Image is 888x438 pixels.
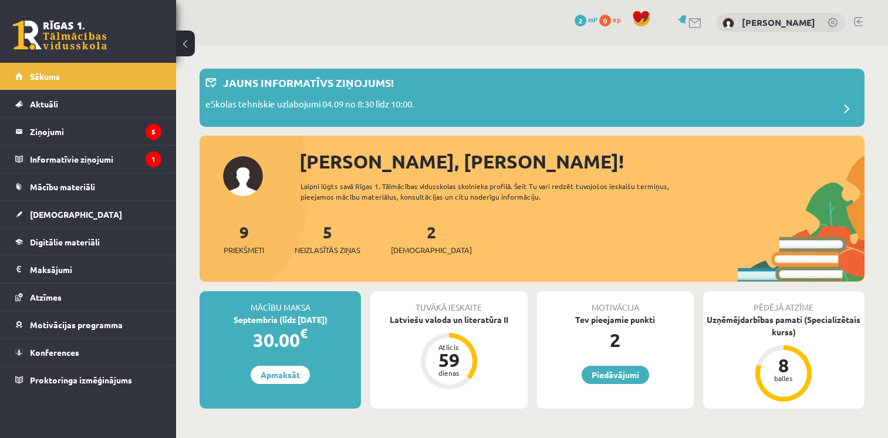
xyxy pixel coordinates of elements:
span: [DEMOGRAPHIC_DATA] [391,244,472,256]
a: Informatīvie ziņojumi1 [15,146,161,173]
span: 2 [575,15,586,26]
span: Atzīmes [30,292,62,302]
legend: Informatīvie ziņojumi [30,146,161,173]
p: eSkolas tehniskie uzlabojumi 04.09 no 8:30 līdz 10:00. [205,97,414,114]
span: xp [613,15,620,24]
a: Jauns informatīvs ziņojums! eSkolas tehniskie uzlabojumi 04.09 no 8:30 līdz 10:00. [205,75,859,121]
div: Tuvākā ieskaite [370,291,527,314]
a: 0 xp [599,15,626,24]
span: Neizlasītās ziņas [295,244,360,256]
p: Jauns informatīvs ziņojums! [223,75,394,90]
a: Mācību materiāli [15,173,161,200]
span: [DEMOGRAPHIC_DATA] [30,209,122,220]
div: 8 [766,356,801,375]
a: Apmaksāt [251,366,310,384]
a: 5Neizlasītās ziņas [295,221,360,256]
a: Atzīmes [15,284,161,311]
div: 59 [431,351,467,369]
div: Tev pieejamie punkti [537,314,694,326]
a: Rīgas 1. Tālmācības vidusskola [13,21,107,50]
span: mP [588,15,597,24]
span: Priekšmeti [224,244,264,256]
a: Konferences [15,339,161,366]
legend: Ziņojumi [30,118,161,145]
span: Konferences [30,347,79,358]
span: 0 [599,15,611,26]
span: Sākums [30,71,60,82]
span: Proktoringa izmēģinājums [30,375,132,385]
i: 5 [146,124,161,140]
div: Mācību maksa [200,291,361,314]
a: Latviešu valoda un literatūra II Atlicis 59 dienas [370,314,527,391]
img: Sofija Tetere [722,18,734,29]
div: Septembris (līdz [DATE]) [200,314,361,326]
div: [PERSON_NAME], [PERSON_NAME]! [299,147,865,176]
div: Pēdējā atzīme [703,291,865,314]
a: Maksājumi [15,256,161,283]
a: 2 mP [575,15,597,24]
div: Atlicis [431,343,467,351]
div: Uzņēmējdarbības pamati (Specializētais kurss) [703,314,865,338]
a: 2[DEMOGRAPHIC_DATA] [391,221,472,256]
div: 2 [537,326,694,354]
i: 1 [146,151,161,167]
a: Proktoringa izmēģinājums [15,366,161,393]
div: Laipni lūgts savā Rīgas 1. Tālmācības vidusskolas skolnieka profilā. Šeit Tu vari redzēt tuvojošo... [300,181,700,202]
span: Aktuāli [30,99,58,109]
span: Digitālie materiāli [30,237,100,247]
a: Motivācijas programma [15,311,161,338]
a: Digitālie materiāli [15,228,161,255]
a: [DEMOGRAPHIC_DATA] [15,201,161,228]
span: Motivācijas programma [30,319,123,330]
a: Sākums [15,63,161,90]
a: Ziņojumi5 [15,118,161,145]
div: 30.00 [200,326,361,354]
a: [PERSON_NAME] [742,16,815,28]
span: Mācību materiāli [30,181,95,192]
a: Aktuāli [15,90,161,117]
a: Uzņēmējdarbības pamati (Specializētais kurss) 8 balles [703,314,865,403]
div: Latviešu valoda un literatūra II [370,314,527,326]
div: dienas [431,369,467,376]
a: 9Priekšmeti [224,221,264,256]
span: € [300,325,308,342]
div: balles [766,375,801,382]
legend: Maksājumi [30,256,161,283]
div: Motivācija [537,291,694,314]
a: Piedāvājumi [582,366,649,384]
